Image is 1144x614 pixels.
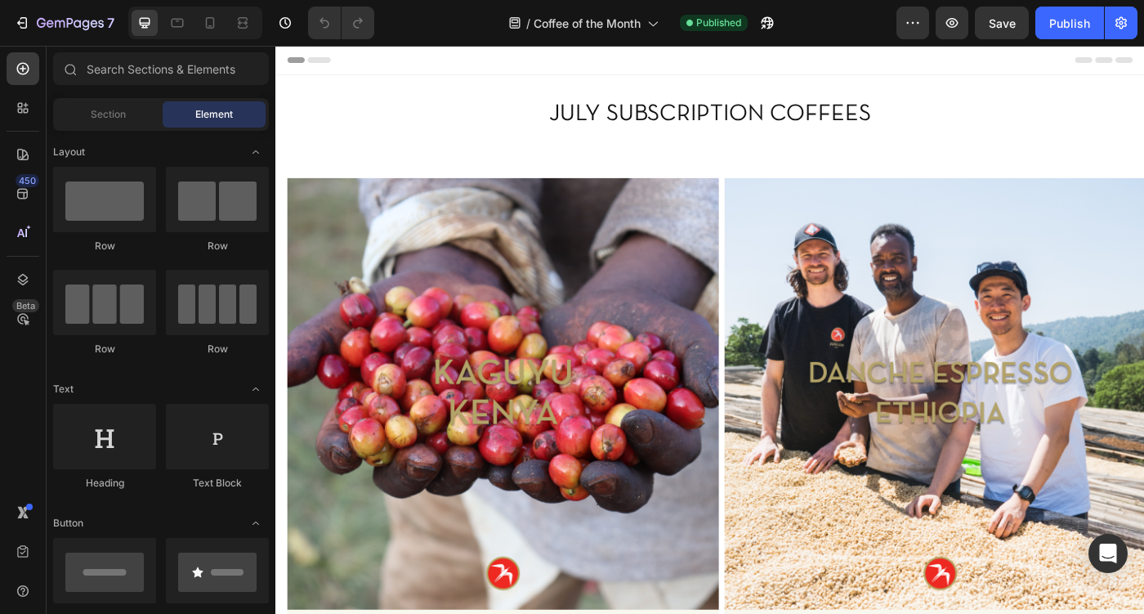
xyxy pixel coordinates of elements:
[989,16,1016,30] span: Save
[53,239,156,253] div: Row
[243,510,269,536] span: Toggle open
[975,7,1029,39] button: Save
[16,174,39,187] div: 450
[275,46,1144,614] iframe: Design area
[7,7,122,39] button: 7
[166,476,269,491] div: Text Block
[53,516,83,531] span: Button
[1088,534,1128,573] div: Open Intercom Messenger
[107,13,114,33] p: 7
[91,107,126,122] span: Section
[53,342,156,356] div: Row
[534,15,641,32] span: Coffee of the Month
[526,15,530,32] span: /
[243,376,269,402] span: Toggle open
[53,382,74,397] span: Text
[53,145,85,159] span: Layout
[195,107,233,122] span: Element
[308,7,374,39] div: Undo/Redo
[243,139,269,165] span: Toggle open
[166,342,269,356] div: Row
[53,52,269,85] input: Search Sections & Elements
[696,16,741,30] span: Published
[12,299,39,312] div: Beta
[53,476,156,491] div: Heading
[1035,7,1104,39] button: Publish
[166,239,269,253] div: Row
[1049,15,1090,32] div: Publish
